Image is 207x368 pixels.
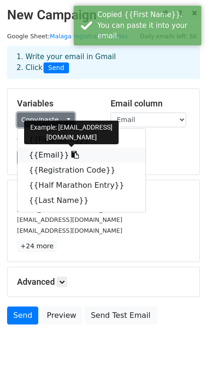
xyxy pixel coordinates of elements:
[85,307,156,324] a: Send Test Email
[17,240,57,252] a: +24 more
[7,33,128,40] small: Google Sheet:
[17,148,146,163] a: {{Email}}
[17,193,146,208] a: {{Last Name}}
[41,307,82,324] a: Preview
[24,121,119,144] div: Example: [EMAIL_ADDRESS][DOMAIN_NAME]
[160,323,207,368] iframe: Chat Widget
[17,277,190,287] h5: Advanced
[43,62,69,74] span: Send
[50,33,128,40] a: Malaga registration codes
[97,9,198,42] div: Copied {{First Name}}. You can paste it into your email.
[17,132,146,148] a: {{First Name}}
[17,227,122,234] small: [EMAIL_ADDRESS][DOMAIN_NAME]
[7,7,200,23] h2: New Campaign
[17,206,122,213] small: [EMAIL_ADDRESS][DOMAIN_NAME]
[17,216,122,223] small: [EMAIL_ADDRESS][DOMAIN_NAME]
[17,163,146,178] a: {{Registration Code}}
[17,113,75,127] a: Copy/paste...
[111,98,190,109] h5: Email column
[9,52,198,73] div: 1. Write your email in Gmail 2. Click
[17,178,146,193] a: {{Half Marathon Entry}}
[17,98,96,109] h5: Variables
[7,307,38,324] a: Send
